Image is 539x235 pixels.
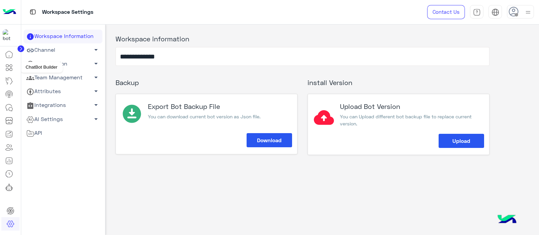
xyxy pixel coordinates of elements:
[92,73,100,81] span: arrow_drop_down
[92,87,100,95] span: arrow_drop_down
[24,57,102,71] a: Subscription
[495,208,519,232] img: hulul-logo.png
[524,8,532,16] img: profile
[308,74,489,91] h3: install Version
[24,30,102,43] a: Workspace Information
[21,62,63,73] div: ChatBot Builder
[26,129,42,138] span: API
[492,8,499,16] img: tab
[24,112,102,126] a: AI Settings
[24,43,102,57] a: Channel
[473,8,481,16] img: tab
[340,103,479,110] h3: Upload Bot Version
[247,133,292,147] button: Download
[92,60,100,68] span: arrow_drop_down
[340,113,479,127] p: You can Upload different bot backup file to replace current version.
[29,8,37,16] img: tab
[92,115,100,123] span: arrow_drop_down
[116,34,189,44] label: Workspace information
[24,126,102,140] a: API
[24,85,102,99] a: Attributes
[439,134,484,148] button: Upload
[3,5,16,19] img: Logo
[92,101,100,109] span: arrow_drop_down
[148,113,260,120] p: You can download current bot version as Json file.
[470,5,483,19] a: tab
[148,103,260,110] h3: Export Bot Backup File
[3,29,15,41] img: 197426356791770
[427,5,465,19] a: Contact Us
[116,74,297,91] h3: Backup
[24,71,102,85] a: Team Management
[24,99,102,112] a: Integrations
[42,8,93,17] p: Workspace Settings
[92,46,100,54] span: arrow_drop_down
